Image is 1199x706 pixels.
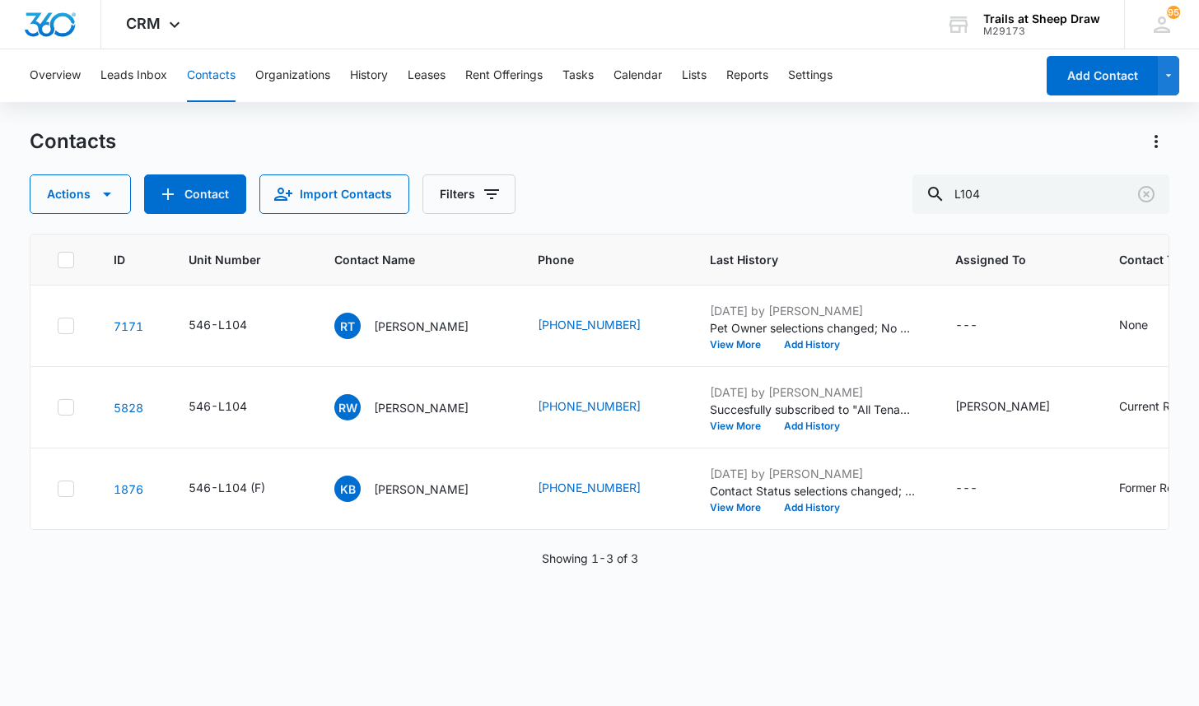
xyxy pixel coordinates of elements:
button: Tasks [562,49,594,102]
span: CRM [126,15,161,32]
span: Last History [710,251,892,268]
p: Contact Status selections changed; Current Resident was removed and Former Resident was added. [710,482,916,499]
h1: Contacts [30,129,116,154]
button: Add History [772,340,851,350]
a: Navigate to contact details page for Rosella Troyer [114,319,143,333]
span: Assigned To [955,251,1056,268]
div: --- [955,316,977,336]
div: 546-L104 [189,397,247,415]
p: [DATE] by [PERSON_NAME] [710,302,916,319]
p: Succesfully subscribed to "All Tenants". [710,401,916,418]
p: [PERSON_NAME] [374,481,469,498]
div: Contact Name - Rosella Troyer - Select to Edit Field [334,313,498,339]
div: 546-L104 (F) [189,479,265,496]
span: RW [334,394,361,420]
p: Pet Owner selections changed; No was added. [710,319,916,337]
button: Clear [1133,181,1159,207]
span: RT [334,313,361,339]
button: View More [710,503,772,513]
span: Phone [538,251,646,268]
button: Add History [772,503,851,513]
a: [PHONE_NUMBER] [538,479,641,496]
button: Organizations [255,49,330,102]
span: Unit Number [189,251,295,268]
button: Reports [726,49,768,102]
div: Unit Number - 546-L104 (F) - Select to Edit Field [189,479,295,499]
div: Phone - (970) 556-9734 - Select to Edit Field [538,479,670,499]
div: [PERSON_NAME] [955,397,1050,415]
button: Filters [422,174,516,214]
p: Showing 1-3 of 3 [542,550,638,567]
button: Actions [30,174,131,214]
button: Contacts [187,49,236,102]
div: account name [983,12,1100,26]
div: --- [955,479,977,499]
div: None [1119,316,1148,333]
button: Calendar [613,49,662,102]
div: Phone - (970) 673-3597 - Select to Edit Field [538,397,670,417]
span: Contact Name [334,251,474,268]
div: Unit Number - 546-L104 - Select to Edit Field [189,397,277,417]
div: Contact Name - Keghan Brady - Select to Edit Field [334,476,498,502]
div: Phone - (765) 561-8748 - Select to Edit Field [538,316,670,336]
a: [PHONE_NUMBER] [538,316,641,333]
button: Import Contacts [259,174,409,214]
button: Leads Inbox [100,49,167,102]
p: [PERSON_NAME] [374,318,469,335]
button: Leases [408,49,446,102]
button: Settings [788,49,833,102]
div: 546-L104 [189,316,247,333]
span: 95 [1167,6,1180,19]
button: Add History [772,421,851,431]
button: History [350,49,388,102]
div: Contact Name - Riley Wonder - Select to Edit Field [334,394,498,420]
button: Rent Offerings [465,49,543,102]
button: View More [710,421,772,431]
span: ID [114,251,125,268]
a: Navigate to contact details page for Keghan Brady [114,482,143,496]
p: [PERSON_NAME] [374,399,469,416]
a: [PHONE_NUMBER] [538,397,641,415]
button: Add Contact [144,174,246,214]
button: Actions [1143,128,1169,155]
div: account id [983,26,1100,37]
input: Search Contacts [912,174,1169,214]
button: View More [710,340,772,350]
div: Assigned To - - Select to Edit Field [955,479,1007,499]
button: Add Contact [1047,56,1158,95]
div: Assigned To - - Select to Edit Field [955,316,1007,336]
span: KB [334,476,361,502]
button: Overview [30,49,81,102]
div: notifications count [1167,6,1180,19]
div: Assigned To - Thomas Murphy - Select to Edit Field [955,397,1080,417]
div: Unit Number - 546-L104 - Select to Edit Field [189,316,277,336]
p: [DATE] by [PERSON_NAME] [710,465,916,482]
div: Contact Type - None - Select to Edit Field [1119,316,1178,336]
button: Lists [682,49,707,102]
a: Navigate to contact details page for Riley Wonder [114,401,143,415]
p: [DATE] by [PERSON_NAME] [710,383,916,401]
